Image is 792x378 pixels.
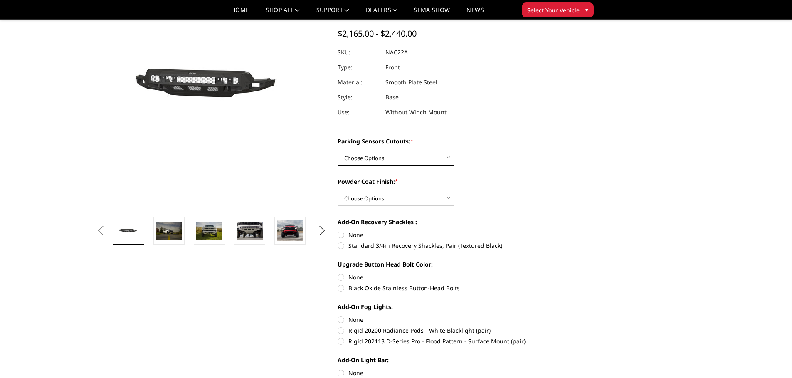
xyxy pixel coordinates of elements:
dt: Style: [338,90,379,105]
label: Rigid 202113 D-Series Pro - Flood Pattern - Surface Mount (pair) [338,337,567,346]
label: None [338,315,567,324]
dd: Base [385,90,399,105]
button: Previous [95,225,107,237]
img: 2022-2025 Chevrolet Silverado 1500 - Freedom Series - Base Front Bumper (non-winch) [237,222,263,239]
dd: Smooth Plate Steel [385,75,437,90]
label: None [338,368,567,377]
label: Upgrade Button Head Bolt Color: [338,260,567,269]
dt: Material: [338,75,379,90]
label: Rigid 20200 Radiance Pods - White Blacklight (pair) [338,326,567,335]
label: Add-On Recovery Shackles : [338,217,567,226]
a: Support [316,7,349,19]
a: News [466,7,484,19]
iframe: Chat Widget [750,338,792,378]
span: $2,165.00 - $2,440.00 [338,28,417,39]
dd: Front [385,60,400,75]
dt: Type: [338,60,379,75]
label: Standard 3/4in Recovery Shackles, Pair (Textured Black) [338,241,567,250]
span: ▾ [585,5,588,14]
a: shop all [266,7,300,19]
button: Next [316,225,328,237]
span: Select Your Vehicle [527,6,580,15]
label: Add-On Light Bar: [338,356,567,364]
dt: SKU: [338,45,379,60]
dd: Without Winch Mount [385,105,447,120]
img: 2022-2025 Chevrolet Silverado 1500 - Freedom Series - Base Front Bumper (non-winch) [277,220,303,241]
img: 2022-2025 Chevrolet Silverado 1500 - Freedom Series - Base Front Bumper (non-winch) [156,222,182,239]
label: None [338,230,567,239]
button: Select Your Vehicle [522,2,594,17]
a: SEMA Show [414,7,450,19]
dd: NAC22A [385,45,408,60]
label: None [338,273,567,282]
dt: Use: [338,105,379,120]
label: Parking Sensors Cutouts: [338,137,567,146]
label: Powder Coat Finish: [338,177,567,186]
a: Home [231,7,249,19]
label: Add-On Fog Lights: [338,302,567,311]
label: Black Oxide Stainless Button-Head Bolts [338,284,567,292]
img: 2022-2025 Chevrolet Silverado 1500 - Freedom Series - Base Front Bumper (non-winch) [196,222,222,239]
a: Dealers [366,7,397,19]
